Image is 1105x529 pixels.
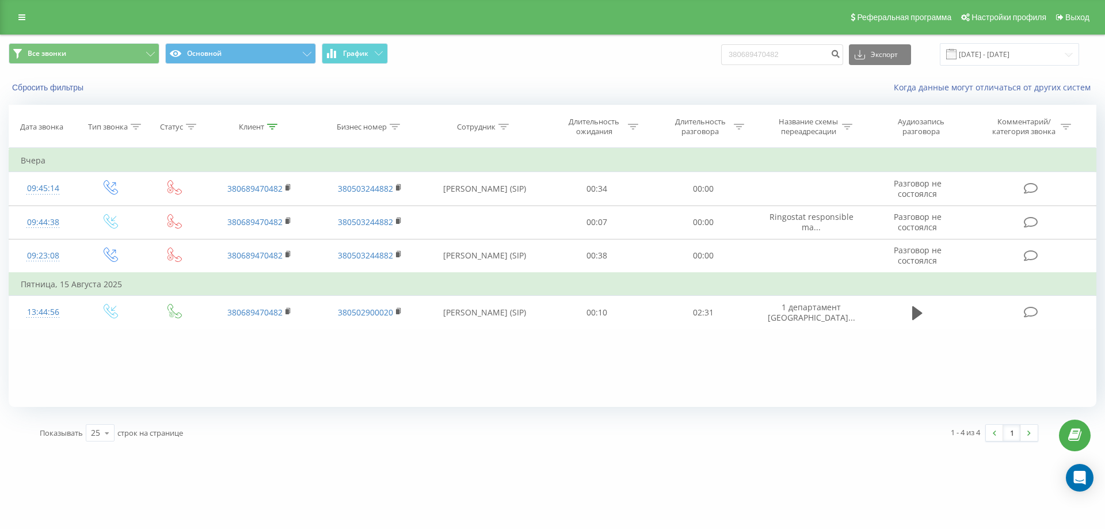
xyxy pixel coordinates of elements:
td: Вчера [9,149,1096,172]
div: Бизнес номер [337,122,387,132]
td: 00:07 [544,205,650,239]
span: Разговор не состоялся [894,211,942,233]
div: 13:44:56 [21,301,66,324]
div: Тип звонка [88,122,128,132]
button: Все звонки [9,43,159,64]
td: 00:38 [544,239,650,273]
span: Настройки профиля [971,13,1046,22]
td: 00:10 [544,296,650,329]
div: 09:23:08 [21,245,66,267]
button: График [322,43,388,64]
td: 00:00 [650,205,756,239]
td: 00:34 [544,172,650,205]
div: Сотрудник [457,122,496,132]
a: 380689470482 [227,216,283,227]
span: Реферальная программа [857,13,951,22]
span: строк на странице [117,428,183,438]
a: 380503244882 [338,250,393,261]
span: Разговор не состоялся [894,178,942,199]
button: Основной [165,43,316,64]
span: 1 департамент [GEOGRAPHIC_DATA]... [768,302,855,323]
td: [PERSON_NAME] (SIP) [425,172,544,205]
a: 1 [1003,425,1020,441]
div: Длительность разговора [669,117,731,136]
a: Когда данные могут отличаться от других систем [894,82,1096,93]
div: Статус [160,122,183,132]
td: Пятница, 15 Августа 2025 [9,273,1096,296]
div: Клиент [239,122,264,132]
div: Название схемы переадресации [778,117,839,136]
span: Показывать [40,428,83,438]
span: Ringostat responsible ma... [769,211,853,233]
span: Разговор не состоялся [894,245,942,266]
td: [PERSON_NAME] (SIP) [425,296,544,329]
div: Аудиозапись разговора [884,117,959,136]
div: 1 - 4 из 4 [951,427,980,438]
div: 25 [91,427,100,439]
a: 380503244882 [338,216,393,227]
a: 380689470482 [227,183,283,194]
div: 09:44:38 [21,211,66,234]
div: Open Intercom Messenger [1066,464,1093,492]
div: Дата звонка [20,122,63,132]
a: 380689470482 [227,307,283,318]
div: Комментарий/категория звонка [990,117,1058,136]
div: Длительность ожидания [563,117,625,136]
a: 380502900020 [338,307,393,318]
a: 380689470482 [227,250,283,261]
button: Сбросить фильтры [9,82,89,93]
td: 00:00 [650,239,756,273]
span: Все звонки [28,49,66,58]
td: [PERSON_NAME] (SIP) [425,239,544,273]
button: Экспорт [849,44,911,65]
span: График [343,50,368,58]
td: 02:31 [650,296,756,329]
td: 00:00 [650,172,756,205]
a: 380503244882 [338,183,393,194]
span: Выход [1065,13,1089,22]
input: Поиск по номеру [721,44,843,65]
div: 09:45:14 [21,177,66,200]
